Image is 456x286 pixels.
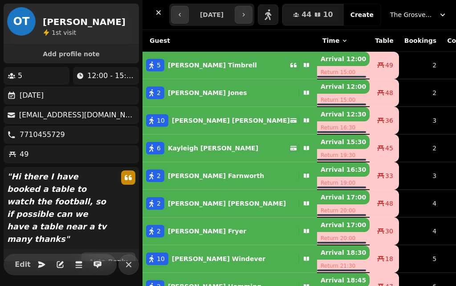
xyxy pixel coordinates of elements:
[172,254,265,263] p: [PERSON_NAME] Windever
[157,254,165,263] span: 10
[157,116,165,125] span: 10
[317,79,370,94] p: Arrival 12:00
[385,144,393,153] span: 45
[385,199,393,208] span: 48
[168,171,264,180] p: [PERSON_NAME] Farnworth
[399,107,442,134] td: 3
[343,4,381,25] button: Create
[399,162,442,190] td: 3
[52,28,76,37] p: visit
[87,70,135,81] p: 12:00 - 15:00
[18,70,22,81] p: 5
[43,16,126,28] h2: [PERSON_NAME]
[350,12,374,18] span: Create
[399,79,442,107] td: 2
[317,94,370,106] p: Return 15:00
[385,171,393,180] span: 33
[282,4,344,25] button: 4410
[142,137,317,159] button: 6Kayleigh [PERSON_NAME]
[322,36,339,45] span: Time
[399,245,442,273] td: 5
[317,190,370,204] p: Arrival 17:00
[142,193,317,214] button: 2[PERSON_NAME] [PERSON_NAME]
[81,253,135,270] button: Auto-Reply
[399,30,442,52] th: Bookings
[317,135,370,149] p: Arrival 15:30
[385,7,452,23] button: The Grosvenor
[142,82,317,104] button: 2[PERSON_NAME] Jones
[142,30,317,52] th: Guest
[20,90,44,101] p: [DATE]
[157,171,161,180] span: 2
[390,10,435,19] span: The Grosvenor
[323,11,333,18] span: 10
[7,48,135,60] button: Add profile note
[172,116,290,125] p: [PERSON_NAME] [PERSON_NAME]
[142,248,317,269] button: 10[PERSON_NAME] Windever
[385,254,393,263] span: 18
[168,144,258,153] p: Kayleigh [PERSON_NAME]
[14,51,128,57] span: Add profile note
[317,232,370,245] p: Return 20:00
[14,256,32,274] button: Edit
[20,149,28,160] p: 49
[317,245,370,260] p: Arrival 18:30
[370,30,399,52] th: Table
[317,260,370,272] p: Return 21:30
[385,61,393,70] span: 49
[142,54,317,76] button: 5[PERSON_NAME] Timbrell
[168,227,246,236] p: [PERSON_NAME] Fryer
[157,88,161,97] span: 2
[142,165,317,187] button: 2[PERSON_NAME] Farnworth
[399,52,442,79] td: 2
[142,220,317,242] button: 2[PERSON_NAME] Fryer
[317,177,370,189] p: Return 19:00
[19,110,135,120] p: [EMAIL_ADDRESS][DOMAIN_NAME]
[168,88,247,97] p: [PERSON_NAME] Jones
[317,162,370,177] p: Arrival 16:30
[399,190,442,217] td: 4
[157,61,161,70] span: 5
[4,167,114,249] p: " Hi there I have booked a table to watch the football, so if possible can we have a table near a...
[317,121,370,134] p: Return 16:30
[385,116,393,125] span: 36
[385,88,393,97] span: 48
[317,52,370,66] p: Arrival 12:00
[56,29,63,36] span: st
[317,218,370,232] p: Arrival 17:00
[17,261,28,268] span: Edit
[168,199,286,208] p: [PERSON_NAME] [PERSON_NAME]
[157,227,161,236] span: 2
[157,199,161,208] span: 2
[399,217,442,245] td: 4
[322,36,348,45] button: Time
[317,149,370,162] p: Return 19:30
[317,66,370,79] p: Return 15:00
[385,227,393,236] span: 30
[168,61,257,70] p: [PERSON_NAME] Timbrell
[13,16,30,27] span: OT
[317,107,370,121] p: Arrival 12:30
[52,29,56,36] span: 1
[20,129,65,140] p: 7710455729
[157,144,161,153] span: 6
[399,134,442,162] td: 2
[317,204,370,217] p: Return 20:00
[142,110,317,131] button: 10[PERSON_NAME] [PERSON_NAME]
[301,11,311,18] span: 44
